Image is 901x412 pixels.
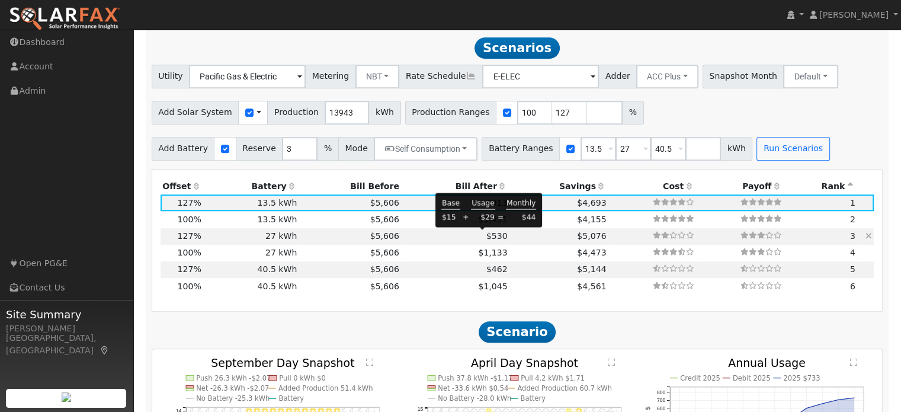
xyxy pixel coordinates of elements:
[370,215,399,224] span: $5,606
[474,37,559,59] span: Scenarios
[100,346,110,355] a: Map
[577,215,606,224] span: $4,155
[850,198,855,207] span: 1
[506,212,536,223] td: $44
[850,248,855,257] span: 4
[203,245,299,261] td: 27 kWh
[370,248,399,257] span: $5,606
[821,181,845,191] span: Rank
[203,228,299,245] td: 27 kWh
[278,384,373,392] text: Added Production 51.4 kWh
[418,405,424,411] text: 15
[806,407,807,409] circle: onclick=""
[497,212,504,223] td: =
[819,10,889,20] span: [PERSON_NAME]
[161,178,204,194] th: Offset
[299,178,402,194] th: Bill Before
[577,264,606,274] span: $5,144
[486,264,508,274] span: $462
[178,198,201,207] span: 127%
[598,65,637,88] span: Adder
[479,321,556,343] span: Scenario
[338,137,374,161] span: Mode
[850,264,855,274] span: 5
[441,212,460,223] td: $15
[853,397,855,398] circle: onclick=""
[577,198,606,207] span: $4,693
[178,282,201,291] span: 100%
[401,178,509,194] th: Bill After
[178,248,201,257] span: 100%
[305,65,356,88] span: Metering
[196,394,270,403] text: No Battery -25.3 kWh
[577,282,606,291] span: $4,561
[822,403,823,404] circle: onclick=""
[438,394,512,403] text: No Battery -28.0 kWh
[374,137,477,161] button: Self Consumption
[756,137,829,161] button: Run Scenarios
[837,398,839,400] circle: onclick=""
[577,231,606,241] span: $5,076
[518,384,613,392] text: Added Production 60.7 kWh
[62,392,71,402] img: retrieve
[728,356,806,369] text: Annual Usage
[399,65,483,88] span: Rate Schedule
[189,65,306,88] input: Select a Utility
[478,282,507,291] span: $1,045
[850,282,855,291] span: 6
[178,231,201,241] span: 127%
[784,374,820,382] text: 2025 $733
[196,384,269,392] text: Net -26.3 kWh -$2.07
[317,137,338,161] span: %
[211,356,355,369] text: September Day Snapshot
[9,7,120,31] img: SolarFax
[178,264,201,274] span: 127%
[636,65,698,88] button: ACC Plus
[521,374,585,382] text: Pull 4.2 kWh $1.71
[850,358,857,366] text: 
[577,248,606,257] span: $4,473
[478,248,507,257] span: $1,133
[622,101,643,124] span: %
[203,211,299,228] td: 13.5 kWh
[152,137,215,161] span: Add Battery
[370,282,399,291] span: $5,606
[6,332,127,357] div: [GEOGRAPHIC_DATA], [GEOGRAPHIC_DATA]
[203,194,299,211] td: 13.5 kWh
[680,374,720,382] text: Credit 2025
[850,215,855,224] span: 2
[203,278,299,295] td: 40.5 kWh
[559,181,596,191] span: Savings
[355,65,400,88] button: NBT
[703,65,784,88] span: Snapshot Month
[482,137,560,161] span: Battery Ranges
[742,181,771,191] span: Payoff
[267,101,325,124] span: Production
[865,231,872,241] a: Hide scenario
[506,197,536,209] td: Monthly
[850,231,855,241] span: 3
[657,405,666,411] text: 600
[486,231,508,241] span: $530
[236,137,283,161] span: Reserve
[663,181,684,191] span: Cost
[6,322,127,335] div: [PERSON_NAME]
[438,384,509,392] text: Net -33.6 kWh $0.54
[471,197,495,209] td: Usage
[521,394,546,403] text: Battery
[462,212,469,223] td: +
[471,212,495,223] td: $29
[783,65,838,88] button: Default
[471,356,578,369] text: April Day Snapshot
[152,65,190,88] span: Utility
[152,101,239,124] span: Add Solar System
[370,198,399,207] span: $5,606
[441,197,460,209] td: Base
[370,231,399,241] span: $5,606
[196,374,271,382] text: Push 26.3 kWh -$2.07
[203,178,299,194] th: Battery
[438,374,513,382] text: Push 37.8 kWh -$1.17
[178,215,201,224] span: 100%
[279,374,326,382] text: Pull 0 kWh $0
[733,374,771,382] text: Debit 2025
